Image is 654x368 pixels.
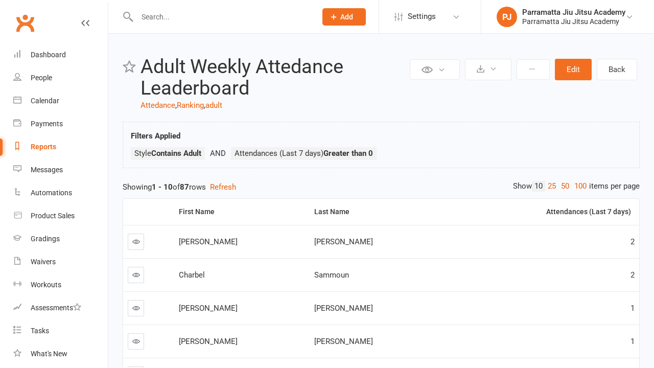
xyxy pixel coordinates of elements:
[13,158,108,181] a: Messages
[31,120,63,128] div: Payments
[31,74,52,82] div: People
[13,89,108,112] a: Calendar
[597,59,637,80] a: Back
[314,270,349,280] span: Sammoun
[31,51,66,59] div: Dashboard
[12,10,38,36] a: Clubworx
[179,237,238,246] span: [PERSON_NAME]
[13,319,108,342] a: Tasks
[13,204,108,227] a: Product Sales
[13,135,108,158] a: Reports
[31,258,56,266] div: Waivers
[204,101,205,110] span: ,
[630,237,635,246] span: 2
[235,149,373,158] span: Attendances (Last 7 days)
[31,281,61,289] div: Workouts
[545,181,558,192] a: 25
[31,235,60,243] div: Gradings
[532,181,545,192] a: 10
[31,327,49,335] div: Tasks
[205,101,222,110] a: adult
[123,181,640,193] div: Showing of rows
[449,208,631,216] div: Attendances (Last 7 days)
[31,189,72,197] div: Automations
[31,166,63,174] div: Messages
[13,296,108,319] a: Assessments
[180,182,189,192] strong: 87
[340,13,353,21] span: Add
[314,337,373,346] span: [PERSON_NAME]
[151,149,201,158] strong: Contains Adult
[513,181,640,192] div: Show items per page
[141,101,175,110] a: Attedance
[31,143,56,151] div: Reports
[13,342,108,365] a: What's New
[210,181,236,193] button: Refresh
[558,181,572,192] a: 50
[630,337,635,346] span: 1
[179,304,238,313] span: [PERSON_NAME]
[314,304,373,313] span: [PERSON_NAME]
[408,5,436,28] span: Settings
[152,182,173,192] strong: 1 - 10
[179,208,301,216] div: First Name
[522,17,625,26] div: Parramatta Jiu Jitsu Academy
[134,149,201,158] span: Style
[13,43,108,66] a: Dashboard
[131,131,180,141] strong: Filters Applied
[31,212,75,220] div: Product Sales
[323,149,373,158] strong: Greater than 0
[555,59,592,80] button: Edit
[13,227,108,250] a: Gradings
[175,101,177,110] span: ,
[134,10,309,24] input: Search...
[31,304,81,312] div: Assessments
[141,56,407,99] h2: Adult Weekly Attedance Leaderboard
[13,181,108,204] a: Automations
[322,8,366,26] button: Add
[630,270,635,280] span: 2
[497,7,517,27] div: PJ
[13,66,108,89] a: People
[13,250,108,273] a: Waivers
[179,337,238,346] span: [PERSON_NAME]
[177,101,204,110] a: Ranking
[572,181,589,192] a: 100
[522,8,625,17] div: Parramatta Jiu Jitsu Academy
[13,273,108,296] a: Workouts
[179,270,205,280] span: Charbel
[314,208,437,216] div: Last Name
[630,304,635,313] span: 1
[31,350,67,358] div: What's New
[31,97,59,105] div: Calendar
[13,112,108,135] a: Payments
[314,237,373,246] span: [PERSON_NAME]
